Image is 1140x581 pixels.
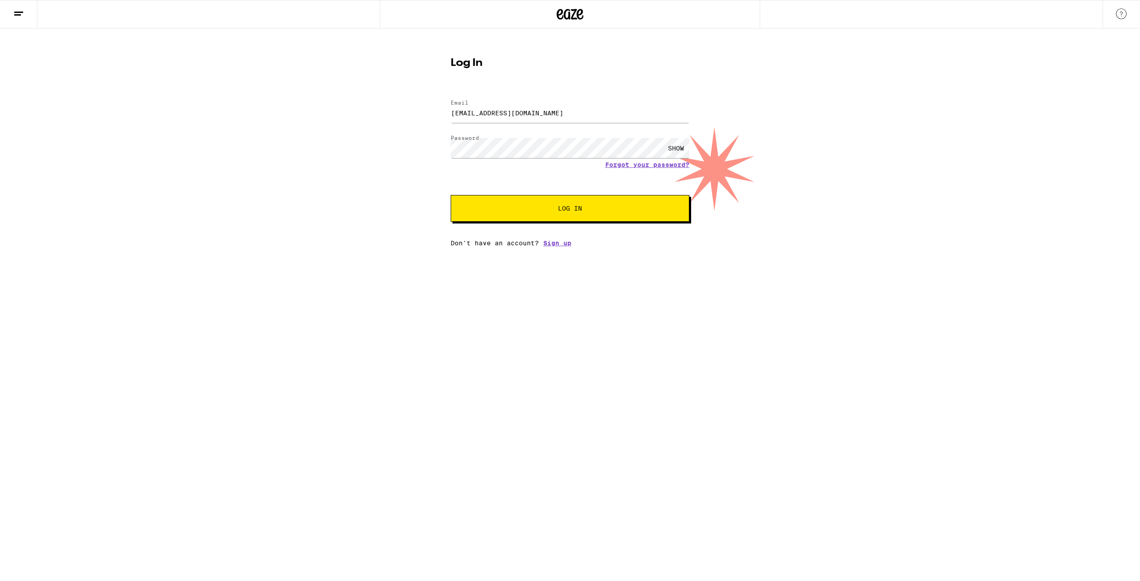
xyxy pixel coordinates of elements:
[451,58,689,69] h1: Log In
[451,240,689,247] div: Don't have an account?
[451,195,689,222] button: Log In
[451,135,479,141] label: Password
[605,161,689,168] a: Forgot your password?
[451,100,468,106] label: Email
[663,138,689,158] div: SHOW
[451,103,689,123] input: Email
[558,205,582,211] span: Log In
[543,240,571,247] a: Sign up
